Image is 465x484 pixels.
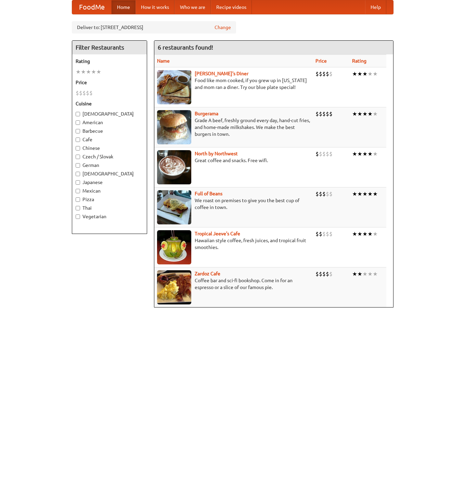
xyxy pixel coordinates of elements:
[322,270,326,278] li: $
[326,270,329,278] li: $
[76,68,81,76] li: ★
[357,150,362,158] li: ★
[357,190,362,198] li: ★
[315,58,327,64] a: Price
[76,196,143,203] label: Pizza
[322,230,326,238] li: $
[367,270,373,278] li: ★
[76,172,80,176] input: [DEMOGRAPHIC_DATA]
[195,151,238,156] a: North by Northwest
[76,136,143,143] label: Cafe
[157,117,310,138] p: Grade A beef, freshly ground every day, hand-cut fries, and home-made milkshakes. We make the bes...
[322,150,326,158] li: $
[315,110,319,118] li: $
[322,110,326,118] li: $
[175,0,211,14] a: Who we are
[315,70,319,78] li: $
[76,138,80,142] input: Cafe
[329,270,333,278] li: $
[362,150,367,158] li: ★
[76,79,143,86] h5: Price
[319,270,322,278] li: $
[76,129,80,133] input: Barbecue
[373,110,378,118] li: ★
[195,191,222,196] a: Full of Beans
[326,190,329,198] li: $
[319,150,322,158] li: $
[157,190,191,224] img: beans.jpg
[82,89,86,97] li: $
[367,190,373,198] li: ★
[76,205,143,211] label: Thai
[329,110,333,118] li: $
[96,68,101,76] li: ★
[72,41,147,54] h4: Filter Restaurants
[135,0,175,14] a: How it works
[76,145,143,152] label: Chinese
[357,230,362,238] li: ★
[326,110,329,118] li: $
[195,111,218,116] a: Burgerama
[157,150,191,184] img: north.jpg
[76,170,143,177] label: [DEMOGRAPHIC_DATA]
[157,197,310,211] p: We roast on premises to give you the best cup of coffee in town.
[72,21,236,34] div: Deliver to: [STREET_ADDRESS]
[329,70,333,78] li: $
[319,70,322,78] li: $
[315,150,319,158] li: $
[76,187,143,194] label: Mexican
[211,0,252,14] a: Recipe videos
[195,231,240,236] a: Tropical Jeeve's Cafe
[89,89,93,97] li: $
[373,150,378,158] li: ★
[367,70,373,78] li: ★
[76,197,80,202] input: Pizza
[76,146,80,151] input: Chinese
[357,110,362,118] li: ★
[76,58,143,65] h5: Rating
[72,0,112,14] a: FoodMe
[365,0,386,14] a: Help
[319,110,322,118] li: $
[322,70,326,78] li: $
[157,270,191,304] img: zardoz.jpg
[315,190,319,198] li: $
[373,70,378,78] li: ★
[362,270,367,278] li: ★
[352,150,357,158] li: ★
[76,189,80,193] input: Mexican
[322,190,326,198] li: $
[319,230,322,238] li: $
[362,230,367,238] li: ★
[357,70,362,78] li: ★
[157,237,310,251] p: Hawaiian style coffee, fresh juices, and tropical fruit smoothies.
[76,206,80,210] input: Thai
[373,230,378,238] li: ★
[76,112,80,116] input: [DEMOGRAPHIC_DATA]
[373,270,378,278] li: ★
[329,150,333,158] li: $
[76,155,80,159] input: Czech / Slovak
[329,190,333,198] li: $
[352,58,366,64] a: Rating
[215,24,231,31] a: Change
[76,213,143,220] label: Vegetarian
[76,153,143,160] label: Czech / Slovak
[352,190,357,198] li: ★
[158,44,213,51] ng-pluralize: 6 restaurants found!
[91,68,96,76] li: ★
[362,190,367,198] li: ★
[76,163,80,168] input: German
[195,271,220,276] a: Zardoz Cafe
[157,110,191,144] img: burgerama.jpg
[157,230,191,264] img: jeeves.jpg
[362,70,367,78] li: ★
[195,71,248,76] b: [PERSON_NAME]'s Diner
[157,157,310,164] p: Great coffee and snacks. Free wifi.
[326,150,329,158] li: $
